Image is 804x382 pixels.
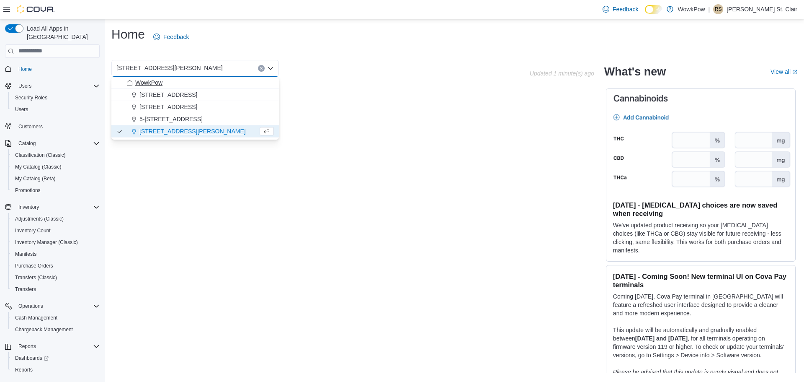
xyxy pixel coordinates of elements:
p: Updated 1 minute(s) ago [530,70,594,77]
a: View allExternal link [770,68,797,75]
span: Reports [18,343,36,350]
span: Feedback [163,33,189,41]
button: Purchase Orders [8,260,103,272]
span: My Catalog (Beta) [15,175,56,182]
a: My Catalog (Beta) [12,174,59,184]
span: Purchase Orders [15,262,53,269]
span: Feedback [613,5,638,13]
a: Security Roles [12,93,51,103]
h2: What's new [604,65,666,78]
span: My Catalog (Beta) [12,174,100,184]
a: Purchase Orders [12,261,57,271]
span: Classification (Classic) [12,150,100,160]
button: Transfers (Classic) [8,272,103,283]
button: Clear input [258,65,265,72]
span: Users [12,104,100,114]
span: Manifests [12,249,100,259]
span: Promotions [12,185,100,195]
span: Transfers [15,286,36,293]
span: Promotions [15,187,41,194]
a: Feedback [599,1,642,18]
span: Adjustments (Classic) [12,214,100,224]
span: Users [15,106,28,113]
a: Feedback [150,29,192,45]
span: Reports [12,365,100,375]
div: Reggie St. Clair [713,4,723,14]
p: WowkPow [678,4,705,14]
img: Cova [17,5,54,13]
button: Users [15,81,35,91]
a: Promotions [12,185,44,195]
button: [STREET_ADDRESS] [111,101,279,113]
button: 5-[STREET_ADDRESS] [111,113,279,125]
span: Transfers (Classic) [12,273,100,283]
a: Transfers [12,284,39,294]
button: WowkPow [111,77,279,89]
button: Reports [15,341,39,351]
span: Security Roles [15,94,47,101]
strong: [DATE] and [DATE] [635,335,688,342]
span: My Catalog (Classic) [15,164,62,170]
span: Customers [15,121,100,132]
span: Transfers (Classic) [15,274,57,281]
span: Home [15,64,100,74]
p: [PERSON_NAME] St. Clair [727,4,797,14]
span: Cash Management [12,313,100,323]
span: [STREET_ADDRESS][PERSON_NAME] [116,63,223,73]
span: Reports [15,341,100,351]
input: Dark Mode [645,5,662,14]
p: | [709,4,710,14]
span: Dashboards [15,355,49,361]
button: [STREET_ADDRESS] [111,89,279,101]
button: Operations [15,301,46,311]
a: Classification (Classic) [12,150,69,160]
button: Inventory Manager (Classic) [8,236,103,248]
button: Inventory [15,202,42,212]
span: RS [715,4,722,14]
a: Reports [12,365,36,375]
span: Load All Apps in [GEOGRAPHIC_DATA] [23,24,100,41]
button: Catalog [15,138,39,148]
button: Home [2,63,103,75]
span: Security Roles [12,93,100,103]
button: Close list of options [267,65,274,72]
div: Choose from the following options [111,77,279,138]
p: We've updated product receiving so your [MEDICAL_DATA] choices (like THCa or CBG) stay visible fo... [613,221,789,255]
span: Reports [15,366,33,373]
button: Inventory Count [8,225,103,236]
h3: [DATE] - Coming Soon! New terminal UI on Cova Pay terminals [613,272,789,289]
span: Chargeback Management [12,325,100,335]
h1: Home [111,26,145,43]
button: Reports [2,340,103,352]
a: Inventory Manager (Classic) [12,237,81,247]
a: Cash Management [12,313,61,323]
a: My Catalog (Classic) [12,162,65,172]
button: Operations [2,300,103,312]
a: Adjustments (Classic) [12,214,67,224]
span: WowkPow [135,78,162,87]
span: 5-[STREET_ADDRESS] [139,115,203,123]
span: Catalog [15,138,100,148]
span: Inventory Manager (Classic) [15,239,78,246]
a: Inventory Count [12,226,54,236]
span: Manifests [15,251,36,257]
span: Inventory Count [15,227,51,234]
button: My Catalog (Beta) [8,173,103,185]
button: Customers [2,120,103,133]
span: Home [18,66,32,73]
span: My Catalog (Classic) [12,162,100,172]
button: Reports [8,364,103,376]
button: Promotions [8,185,103,196]
span: Inventory Manager (Classic) [12,237,100,247]
a: Transfers (Classic) [12,273,60,283]
a: Dashboards [8,352,103,364]
h3: [DATE] - [MEDICAL_DATA] choices are now saved when receiving [613,201,789,218]
button: Adjustments (Classic) [8,213,103,225]
span: [STREET_ADDRESS][PERSON_NAME] [139,127,246,135]
button: My Catalog (Classic) [8,161,103,173]
a: Users [12,104,31,114]
button: Users [2,80,103,92]
span: Operations [15,301,100,311]
button: Cash Management [8,312,103,324]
